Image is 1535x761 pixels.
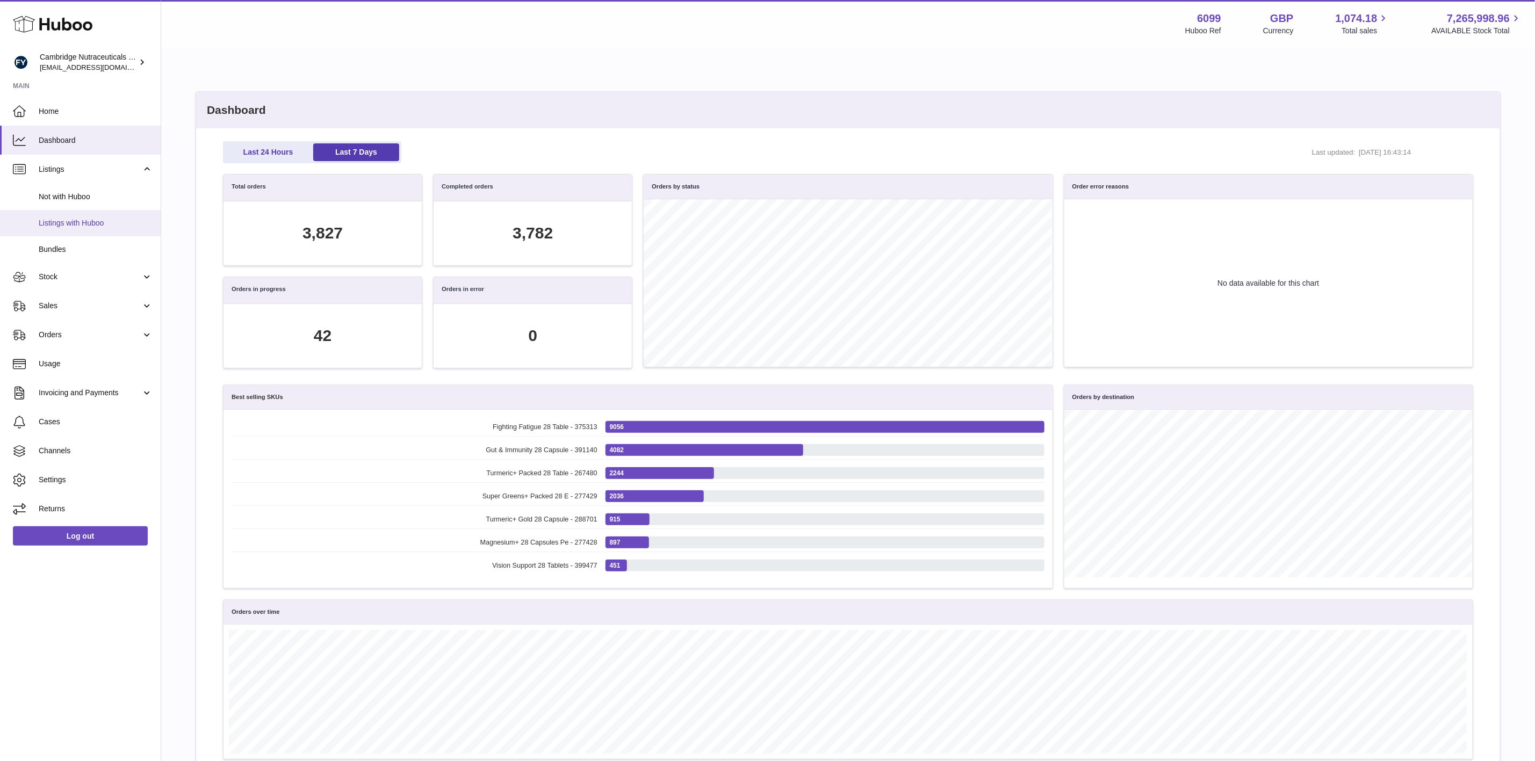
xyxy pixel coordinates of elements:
[232,515,597,524] span: Turmeric+ Gold 28 Capsule - 288701
[610,538,621,547] span: 897
[1185,26,1221,36] div: Huboo Ref
[1431,26,1522,36] span: AVAILABLE Stock Total
[39,417,153,427] span: Cases
[39,359,153,369] span: Usage
[39,192,153,202] span: Not with Huboo
[1447,11,1510,26] span: 7,265,998.96
[1072,393,1135,401] h3: Orders by destination
[610,515,621,524] span: 915
[1197,11,1221,26] strong: 6099
[442,183,493,193] h3: Completed orders
[225,143,311,161] a: Last 24 Hours
[232,538,597,547] span: Magnesium+ 28 Capsules Pe - 277428
[610,423,624,431] span: 9056
[610,561,621,570] span: 451
[232,183,266,193] h3: Total orders
[610,469,624,477] span: 2244
[232,423,597,432] span: Fighting Fatigue 28 Table - 375313
[39,475,153,485] span: Settings
[39,164,141,175] span: Listings
[232,492,597,501] span: Super Greens+ Packed 28 E - 277429
[232,608,280,616] h3: Orders over time
[39,218,153,228] span: Listings with Huboo
[196,92,1500,128] h2: Dashboard
[39,504,153,514] span: Returns
[232,469,597,478] span: Turmeric+ Packed 28 Table - 267480
[39,301,141,311] span: Sales
[1263,26,1294,36] div: Currency
[39,272,141,282] span: Stock
[1336,11,1378,26] span: 1,074.18
[40,63,158,71] span: [EMAIL_ADDRESS][DOMAIN_NAME]
[1342,26,1389,36] span: Total sales
[1064,199,1473,367] div: No data available for this chart
[610,446,624,454] span: 4082
[13,54,29,70] img: huboo@camnutra.com
[39,106,153,117] span: Home
[39,388,141,398] span: Invoicing and Payments
[528,325,537,347] div: 0
[1270,11,1293,26] strong: GBP
[232,561,597,570] span: Vision Support 28 Tablets - 399477
[1336,11,1390,36] a: 1,074.18 Total sales
[302,222,343,244] div: 3,827
[39,330,141,340] span: Orders
[513,222,553,244] div: 3,782
[442,285,484,295] h3: Orders in error
[39,135,153,146] span: Dashboard
[13,526,148,546] a: Log out
[232,285,286,295] h3: Orders in progress
[1431,11,1522,36] a: 7,265,998.96 AVAILABLE Stock Total
[39,446,153,456] span: Channels
[1312,148,1356,157] span: Last updated:
[314,325,331,347] div: 42
[1072,183,1129,191] h3: Order error reasons
[1359,148,1445,157] span: [DATE] 16:43:14
[232,446,597,455] span: Gut & Immunity 28 Capsule - 391140
[232,393,283,401] h3: Best selling SKUs
[40,52,136,73] div: Cambridge Nutraceuticals Ltd
[610,492,624,501] span: 2036
[39,244,153,255] span: Bundles
[652,183,700,191] h3: Orders by status
[313,143,399,161] a: Last 7 Days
